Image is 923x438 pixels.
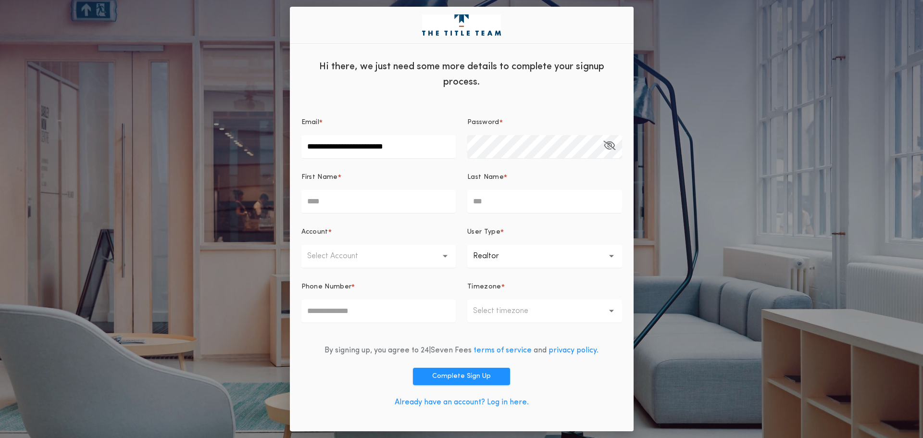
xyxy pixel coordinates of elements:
button: Password* [603,135,615,158]
p: Realtor [473,250,514,262]
p: Password [467,118,499,127]
p: Timezone [467,282,501,292]
div: Hi there, we just need some more details to complete your signup process. [290,51,634,95]
p: Phone Number [301,282,352,292]
p: Select timezone [473,305,544,317]
input: Phone Number* [301,300,456,323]
button: Select timezone [467,300,622,323]
input: First Name* [301,190,456,213]
button: Realtor [467,245,622,268]
button: Complete Sign Up [413,368,510,385]
p: User Type [467,227,500,237]
input: Email* [301,135,456,158]
button: Select Account [301,245,456,268]
p: Select Account [307,250,374,262]
p: First Name [301,173,338,182]
input: Last Name* [467,190,622,213]
p: Account [301,227,328,237]
div: By signing up, you agree to 24|Seven Fees and [324,345,599,356]
a: privacy policy. [549,347,599,354]
p: Email [301,118,320,127]
p: Last Name [467,173,504,182]
a: Already have an account? Log in here. [395,399,529,406]
img: logo [422,14,501,36]
a: terms of service [474,347,532,354]
input: Password* [467,135,622,158]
